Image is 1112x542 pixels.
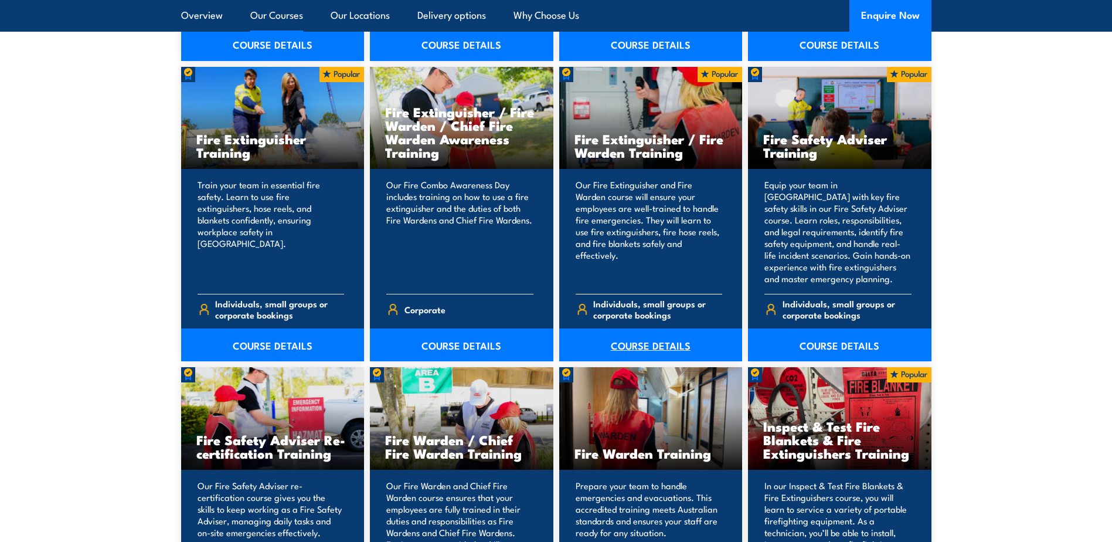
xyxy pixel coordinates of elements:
h3: Fire Extinguisher / Fire Warden / Chief Fire Warden Awareness Training [385,105,538,159]
a: COURSE DETAILS [559,28,743,61]
span: Individuals, small groups or corporate bookings [783,298,912,320]
a: COURSE DETAILS [559,328,743,361]
h3: Fire Extinguisher Training [196,132,349,159]
h3: Fire Extinguisher / Fire Warden Training [574,132,727,159]
span: Corporate [404,300,446,319]
a: COURSE DETAILS [748,328,931,361]
h3: Fire Safety Adviser Re-certification Training [196,433,349,460]
a: COURSE DETAILS [748,28,931,61]
a: COURSE DETAILS [370,28,553,61]
h3: Fire Safety Adviser Training [763,132,916,159]
p: Equip your team in [GEOGRAPHIC_DATA] with key fire safety skills in our Fire Safety Adviser cours... [764,179,912,284]
span: Individuals, small groups or corporate bookings [593,298,722,320]
p: Our Fire Combo Awareness Day includes training on how to use a fire extinguisher and the duties o... [386,179,533,284]
p: Our Fire Extinguisher and Fire Warden course will ensure your employees are well-trained to handl... [576,179,723,284]
p: Train your team in essential fire safety. Learn to use fire extinguishers, hose reels, and blanke... [198,179,345,284]
h3: Inspect & Test Fire Blankets & Fire Extinguishers Training [763,419,916,460]
h3: Fire Warden / Chief Fire Warden Training [385,433,538,460]
span: Individuals, small groups or corporate bookings [215,298,344,320]
a: COURSE DETAILS [181,28,365,61]
a: COURSE DETAILS [181,328,365,361]
a: COURSE DETAILS [370,328,553,361]
h3: Fire Warden Training [574,446,727,460]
